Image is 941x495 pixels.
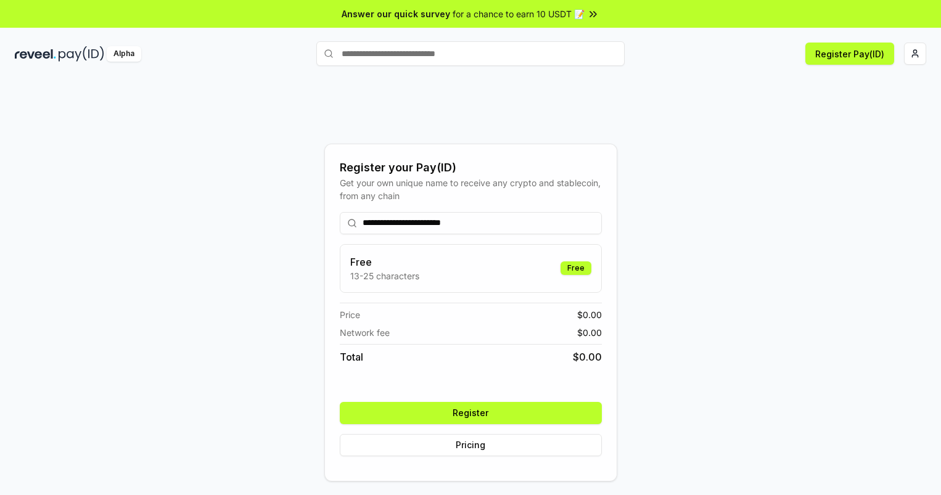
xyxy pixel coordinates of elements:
[453,7,585,20] span: for a chance to earn 10 USDT 📝
[340,434,602,456] button: Pricing
[350,255,419,269] h3: Free
[805,43,894,65] button: Register Pay(ID)
[15,46,56,62] img: reveel_dark
[340,308,360,321] span: Price
[573,350,602,364] span: $ 0.00
[350,269,419,282] p: 13-25 characters
[340,176,602,202] div: Get your own unique name to receive any crypto and stablecoin, from any chain
[340,326,390,339] span: Network fee
[59,46,104,62] img: pay_id
[561,261,591,275] div: Free
[340,159,602,176] div: Register your Pay(ID)
[340,350,363,364] span: Total
[340,402,602,424] button: Register
[107,46,141,62] div: Alpha
[342,7,450,20] span: Answer our quick survey
[577,326,602,339] span: $ 0.00
[577,308,602,321] span: $ 0.00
